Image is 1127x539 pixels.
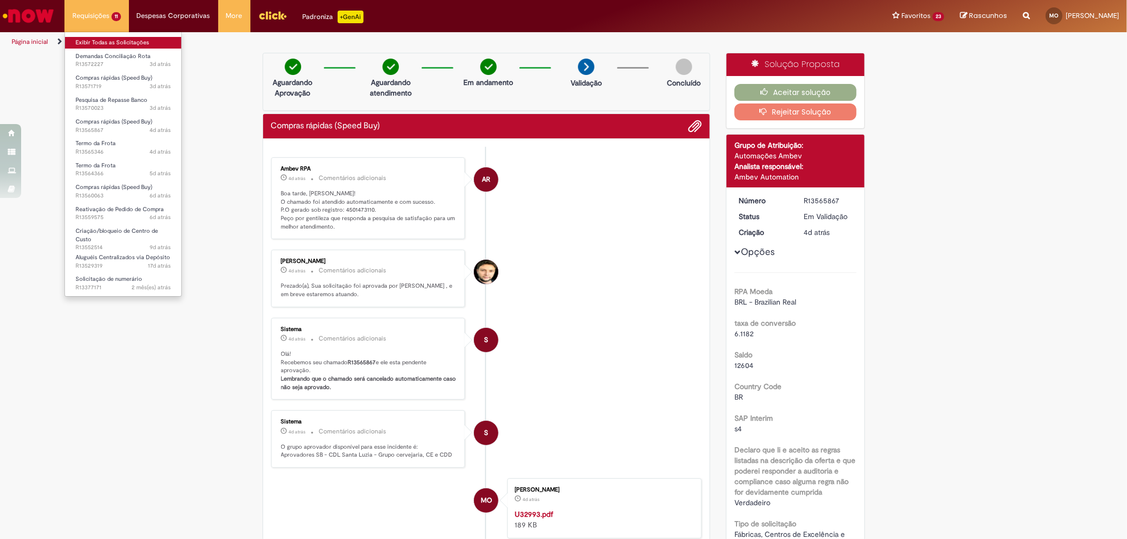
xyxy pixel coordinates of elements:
b: Declaro que li e aceito as regras listadas na descrição da oferta e que poderei responder a audit... [734,445,855,497]
b: R13565867 [348,358,376,366]
time: 23/09/2025 15:00:21 [150,213,171,221]
time: 23/09/2025 16:02:05 [150,192,171,200]
span: R13564366 [76,169,171,178]
span: 4d atrás [150,148,171,156]
img: click_logo_yellow_360x200.png [258,7,287,23]
ul: Trilhas de página [8,32,743,52]
time: 25/09/2025 10:47:57 [523,496,539,503]
span: 6d atrás [150,213,171,221]
span: 4d atrás [804,228,830,237]
span: R13560063 [76,192,171,200]
b: RPA Moeda [734,287,772,296]
span: R13377171 [76,283,171,292]
time: 25/09/2025 10:48:07 [289,429,306,435]
span: 12604 [734,361,753,370]
span: MO [481,488,492,513]
span: Solicitação de numerário [76,275,142,283]
time: 25/09/2025 09:19:11 [150,148,171,156]
a: Aberto R13552514 : Criação/bloqueio de Centro de Custo [65,225,181,248]
span: [PERSON_NAME] [1066,11,1119,20]
a: Aberto R13570023 : Pesquisa de Repasse Banco [65,94,181,114]
span: Compras rápidas (Speed Buy) [76,118,152,126]
span: S [484,327,488,353]
a: Aberto R13571719 : Compras rápidas (Speed Buy) [65,72,181,92]
h2: Compras rápidas (Speed Buy) Histórico de tíquete [271,121,380,131]
p: Em andamento [463,77,513,88]
span: R13559575 [76,213,171,222]
span: R13570023 [76,104,171,112]
img: img-circle-grey.png [676,59,692,75]
time: 24/09/2025 17:16:50 [150,169,171,177]
p: Concluído [667,78,701,88]
a: Aberto R13377171 : Solicitação de numerário [65,273,181,293]
span: More [226,11,243,21]
div: Sistema [281,326,457,333]
b: Saldo [734,350,752,360]
div: System [474,421,498,445]
a: Aberto R13529319 : Aluguéis Centralizados via Depósito [65,252,181,271]
span: 9d atrás [150,243,171,251]
img: check-circle-green.png [480,59,497,75]
span: BR [734,392,743,402]
time: 08/08/2025 09:10:37 [132,283,171,291]
span: 4d atrás [150,126,171,134]
button: Adicionar anexos [688,119,702,133]
span: Requisições [72,11,109,21]
span: Favoritos [901,11,930,21]
div: Em Validação [804,211,853,222]
a: Aberto R13560063 : Compras rápidas (Speed Buy) [65,182,181,201]
b: SAP Interim [734,413,773,423]
span: 4d atrás [289,336,306,342]
time: 20/09/2025 10:07:59 [150,243,171,251]
time: 25/09/2025 10:48:00 [150,126,171,134]
span: 4d atrás [289,175,306,182]
span: R13572227 [76,60,171,69]
span: 3d atrás [150,104,171,112]
span: AR [482,167,490,192]
time: 26/09/2025 11:11:52 [150,104,171,112]
time: 13/09/2025 07:21:10 [148,262,171,270]
span: 2 mês(es) atrás [132,283,171,291]
div: Padroniza [303,11,364,23]
a: Aberto R13565346 : Termo da Frota [65,138,181,157]
a: Aberto R13572227 : Demandas Conciliação Rota [65,51,181,70]
div: Ambev RPA [474,167,498,192]
div: Automações Ambev [734,150,856,161]
ul: Requisições [64,32,182,297]
p: Aguardando Aprovação [267,77,319,98]
span: 3d atrás [150,82,171,90]
time: 26/09/2025 16:44:02 [150,82,171,90]
p: Prezado(a), Sua solicitação foi aprovada por [PERSON_NAME] , e em breve estaremos atuando. [281,282,457,298]
a: Rascunhos [960,11,1007,21]
b: Country Code [734,382,781,391]
span: 11 [111,12,121,21]
p: Olá! Recebemos seu chamado e ele esta pendente aprovação. [281,350,457,392]
time: 25/09/2025 10:47:59 [804,228,830,237]
small: Comentários adicionais [319,266,387,275]
span: Pesquisa de Repasse Banco [76,96,147,104]
div: Ambev RPA [281,166,457,172]
button: Rejeitar Solução [734,103,856,120]
span: Demandas Conciliação Rota [76,52,151,60]
span: Compras rápidas (Speed Buy) [76,183,152,191]
b: Tipo de solicitação [734,519,796,528]
div: Ambev Automation [734,172,856,182]
span: S [484,420,488,446]
span: Compras rápidas (Speed Buy) [76,74,152,82]
span: R13571719 [76,82,171,91]
span: Termo da Frota [76,139,116,147]
span: R13529319 [76,262,171,270]
div: [PERSON_NAME] [515,487,691,493]
small: Comentários adicionais [319,334,387,343]
a: U32993.pdf [515,509,553,519]
div: 25/09/2025 10:47:59 [804,227,853,238]
small: Comentários adicionais [319,427,387,436]
img: check-circle-green.png [285,59,301,75]
span: Termo da Frota [76,162,116,169]
img: arrow-next.png [578,59,594,75]
time: 25/09/2025 14:52:44 [289,268,306,274]
span: 4d atrás [289,268,306,274]
span: 3d atrás [150,60,171,68]
div: [PERSON_NAME] [281,258,457,264]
